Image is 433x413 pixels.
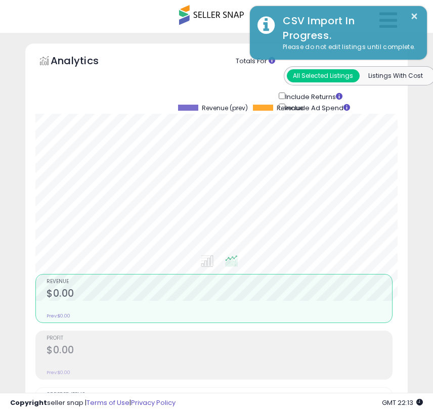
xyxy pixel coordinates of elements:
small: Prev: $0.00 [47,370,70,376]
span: Revenue [47,279,392,285]
div: CSV Import In Progress. [275,14,419,42]
div: seller snap | | [10,398,176,408]
small: Prev: $0.00 [47,313,70,319]
span: 2025-08-12 22:13 GMT [382,398,423,407]
div: Please do not edit listings until complete. [275,42,419,52]
a: Terms of Use [86,398,129,407]
button: × [410,10,418,23]
span: Revenue [277,105,303,112]
span: Revenue (prev) [202,105,248,112]
h2: $0.00 [47,344,392,358]
a: Privacy Policy [131,398,176,407]
strong: Copyright [10,398,47,407]
span: Profit [47,336,392,341]
h2: $0.00 [47,288,392,301]
h5: Analytics [51,54,118,70]
span: Ordered Items [47,392,392,398]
